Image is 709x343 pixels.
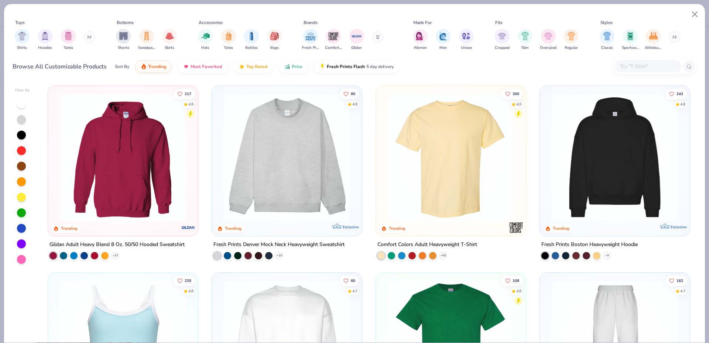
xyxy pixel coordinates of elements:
[544,32,552,40] img: Oversized Image
[383,93,518,221] img: 029b8af0-80e6-406f-9fdc-fdf898547912
[352,101,357,107] div: 4.8
[340,88,359,99] button: Like
[198,29,213,51] button: filter button
[198,29,213,51] div: filter for Hats
[645,45,662,51] span: Athleisure
[459,29,474,51] button: filter button
[680,288,685,294] div: 4.7
[245,45,258,51] span: Bottles
[518,29,532,51] button: filter button
[116,29,131,51] button: filter button
[18,32,26,40] img: Shirts Image
[601,45,613,51] span: Classic
[518,93,653,221] img: e55d29c3-c55d-459c-bfd9-9b1c499ab3c6
[61,29,76,51] div: filter for Tanks
[677,92,683,95] span: 242
[352,288,357,294] div: 4.7
[305,31,316,42] img: Fresh Prints Image
[501,88,523,99] button: Like
[327,64,365,70] span: Fresh Prints Flash
[61,29,76,51] button: filter button
[189,101,194,107] div: 4.8
[665,275,687,286] button: Like
[325,29,342,51] button: filter button
[351,45,362,51] span: Gildan
[495,45,510,51] span: Cropped
[221,29,236,51] button: filter button
[340,275,359,286] button: Like
[135,60,172,73] button: Trending
[55,93,191,221] img: 01756b78-01f6-4cc6-8d8a-3c30c1a0c8ac
[138,29,155,51] div: filter for Sweatpants
[377,240,477,249] div: Comfort Colors Adult Heavyweight T-Shirt
[622,45,639,51] span: Sportswear
[225,32,233,40] img: Totes Image
[143,32,151,40] img: Sweatpants Image
[622,29,639,51] div: filter for Sportswear
[201,45,209,51] span: Hats
[349,29,364,51] button: filter button
[351,31,362,42] img: Gildan Image
[213,240,345,249] div: Fresh Prints Denver Mock Neck Heavyweight Sweatshirt
[413,29,428,51] button: filter button
[677,279,683,282] span: 162
[304,19,318,26] div: Brands
[267,29,282,51] div: filter for Bags
[565,45,578,51] span: Regular
[181,220,196,235] img: Gildan logo
[351,92,355,95] span: 80
[521,45,529,51] span: Slim
[244,29,259,51] button: filter button
[495,29,510,51] button: filter button
[567,32,576,40] img: Regular Image
[302,29,319,51] div: filter for Fresh Prints
[178,60,227,73] button: Most Favorited
[564,29,579,51] button: filter button
[354,93,490,221] img: a90f7c54-8796-4cb2-9d6e-4e9644cfe0fe
[413,29,428,51] div: filter for Women
[688,7,702,21] button: Close
[138,29,155,51] button: filter button
[201,32,210,40] img: Hats Image
[224,45,233,51] span: Totes
[162,29,177,51] div: filter for Skirts
[440,253,446,258] span: + 60
[509,220,524,235] img: Comfort Colors logo
[165,32,174,40] img: Skirts Image
[645,29,662,51] div: filter for Athleisure
[521,32,529,40] img: Slim Image
[38,29,52,51] div: filter for Hoodies
[413,19,432,26] div: Made For
[191,64,222,70] span: Most Favorited
[461,45,472,51] span: Unisex
[270,32,278,40] img: Bags Image
[185,92,192,95] span: 217
[351,279,355,282] span: 60
[148,64,166,70] span: Trending
[270,45,279,51] span: Bags
[302,45,319,51] span: Fresh Prints
[325,29,342,51] div: filter for Comfort Colors
[17,45,27,51] span: Shirts
[174,275,195,286] button: Like
[64,45,73,51] span: Tanks
[279,60,308,73] button: Price
[416,32,424,40] img: Women Image
[15,29,30,51] button: filter button
[319,64,325,70] img: flash.gif
[189,288,194,294] div: 4.8
[603,32,612,40] img: Classic Image
[513,92,519,95] span: 300
[622,29,639,51] button: filter button
[219,93,354,221] img: f5d85501-0dbb-4ee4-b115-c08fa3845d83
[540,29,556,51] div: filter for Oversized
[439,45,447,51] span: Men
[518,29,532,51] div: filter for Slim
[15,19,25,26] div: Tops
[649,32,658,40] img: Athleisure Image
[670,225,686,229] span: Exclusive
[38,45,52,51] span: Hoodies
[239,64,245,70] img: TopRated.gif
[292,64,302,70] span: Price
[516,101,521,107] div: 4.9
